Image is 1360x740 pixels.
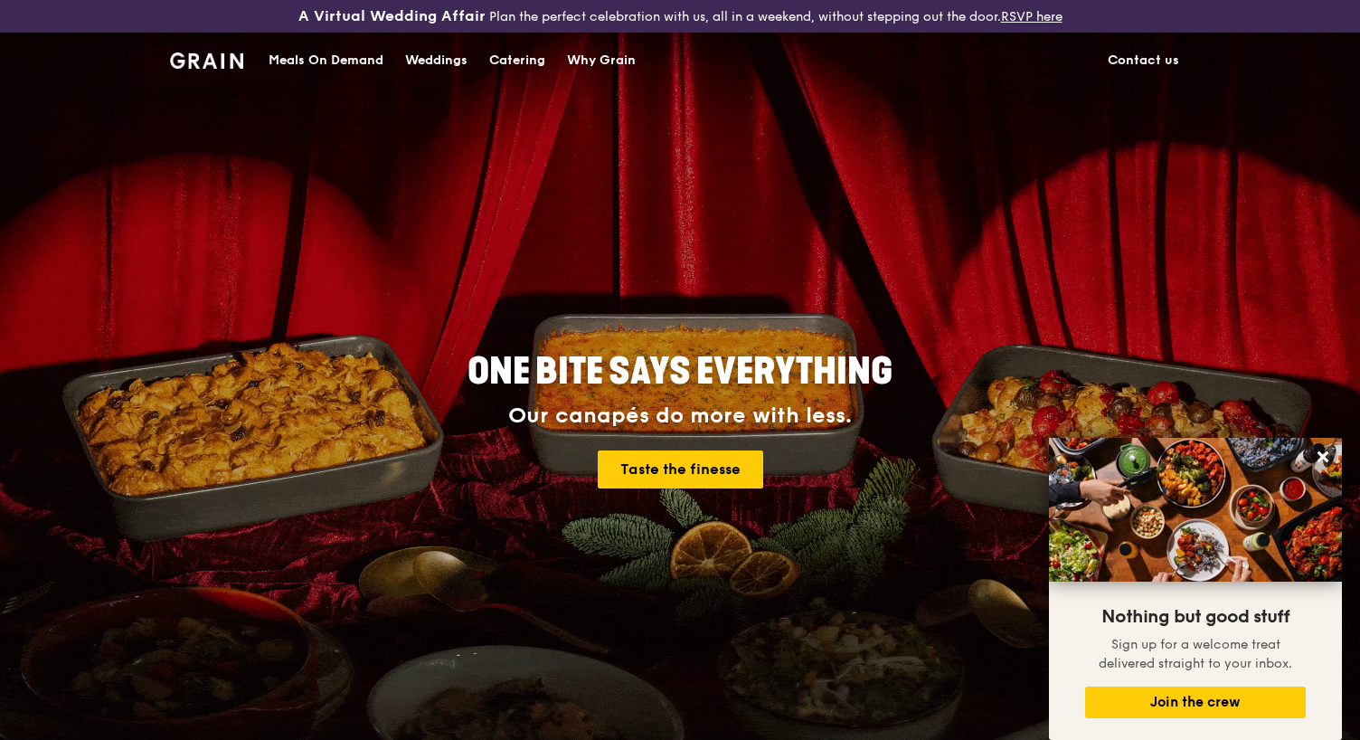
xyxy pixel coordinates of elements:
a: Contact us [1097,33,1190,88]
div: Why Grain [567,33,636,88]
div: Plan the perfect celebration with us, all in a weekend, without stepping out the door. [227,7,1134,25]
img: Grain [170,52,243,69]
a: GrainGrain [170,32,243,86]
button: Join the crew [1085,687,1306,718]
a: Taste the finesse [598,451,763,489]
a: Why Grain [556,33,647,88]
span: Sign up for a welcome treat delivered straight to your inbox. [1099,637,1292,671]
div: Weddings [405,33,467,88]
button: Close [1308,442,1337,471]
span: ONE BITE SAYS EVERYTHING [467,350,892,394]
div: Catering [489,33,545,88]
div: Meals On Demand [269,33,383,88]
span: Nothing but good stuff [1101,606,1289,628]
div: Our canapés do more with less. [354,403,1006,429]
img: DSC07876-Edit02-Large.jpeg [1049,438,1342,582]
a: Weddings [394,33,478,88]
a: Catering [478,33,556,88]
a: RSVP here [1001,9,1062,24]
h3: A Virtual Wedding Affair [298,7,486,25]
